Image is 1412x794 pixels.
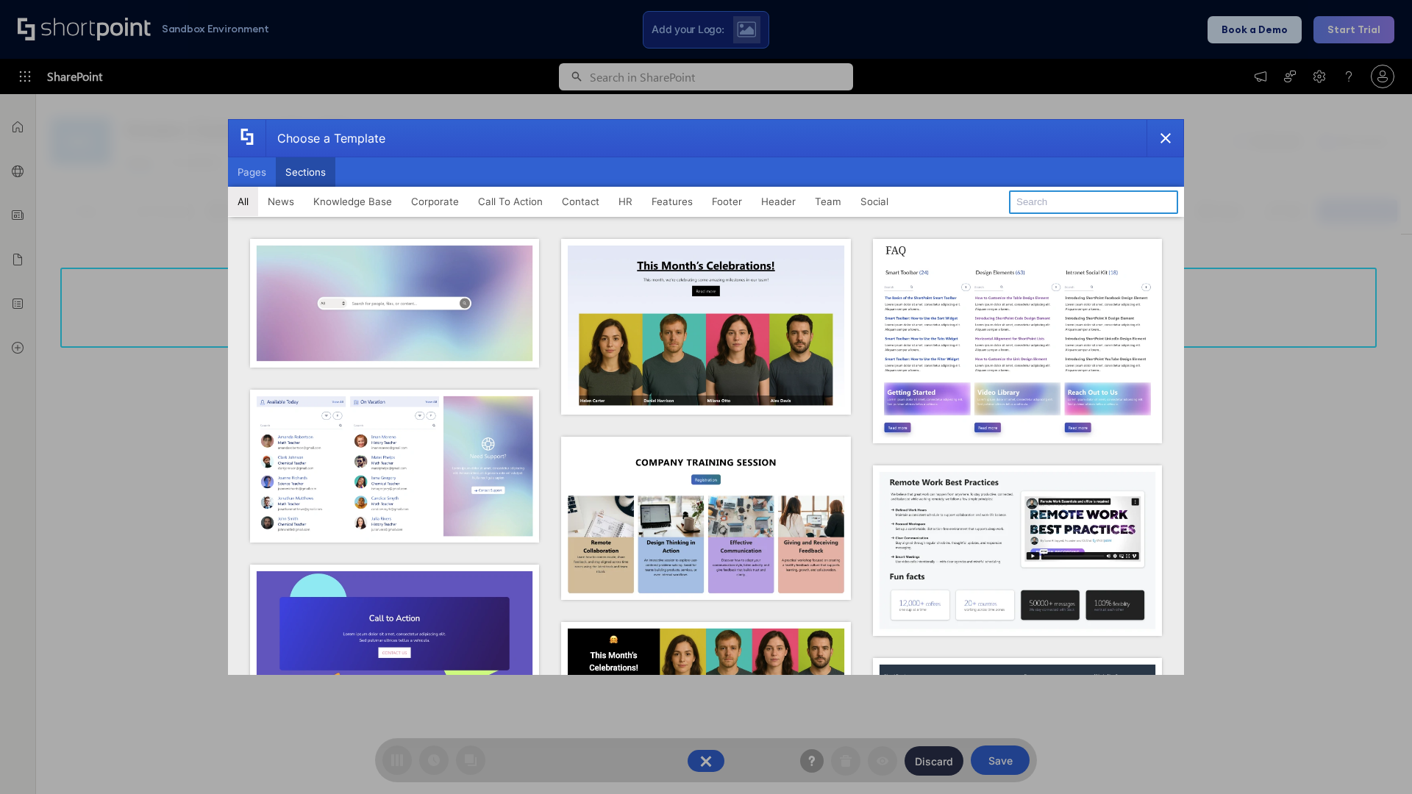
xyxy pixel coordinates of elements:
[228,187,258,216] button: All
[468,187,552,216] button: Call To Action
[304,187,402,216] button: Knowledge Base
[265,120,385,157] div: Choose a Template
[402,187,468,216] button: Corporate
[642,187,702,216] button: Features
[1009,190,1178,214] input: Search
[609,187,642,216] button: HR
[702,187,752,216] button: Footer
[805,187,851,216] button: Team
[1338,723,1412,794] iframe: Chat Widget
[258,187,304,216] button: News
[851,187,898,216] button: Social
[228,157,276,187] button: Pages
[228,119,1184,675] div: template selector
[752,187,805,216] button: Header
[276,157,335,187] button: Sections
[552,187,609,216] button: Contact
